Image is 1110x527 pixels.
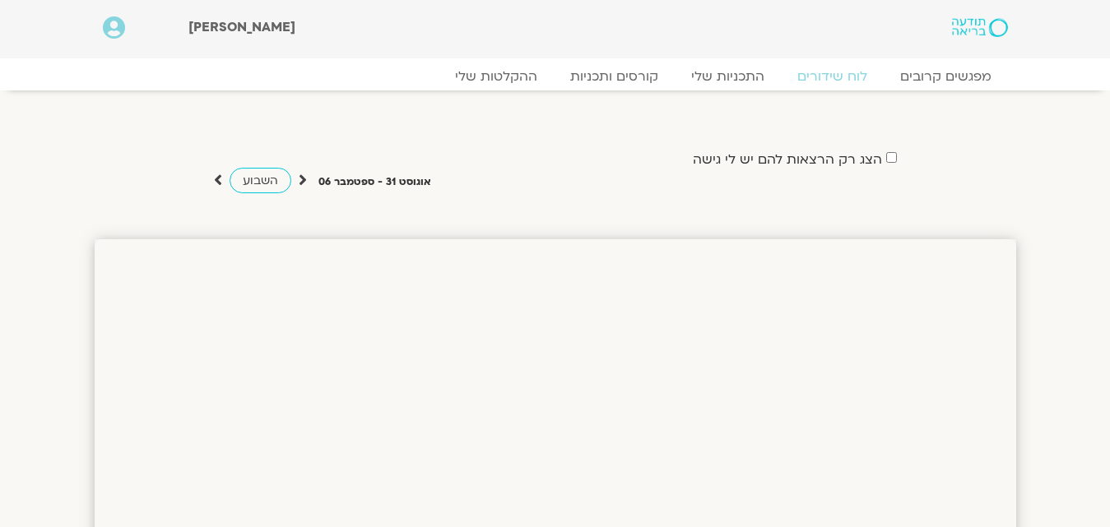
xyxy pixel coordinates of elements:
span: השבוע [243,173,278,188]
a: קורסים ותכניות [554,68,675,85]
a: לוח שידורים [781,68,884,85]
label: הצג רק הרצאות להם יש לי גישה [693,152,882,167]
nav: Menu [103,68,1008,85]
a: מפגשים קרובים [884,68,1008,85]
a: ההקלטות שלי [439,68,554,85]
a: התכניות שלי [675,68,781,85]
p: אוגוסט 31 - ספטמבר 06 [318,173,431,191]
a: השבוע [230,168,291,193]
span: [PERSON_NAME] [188,18,295,36]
